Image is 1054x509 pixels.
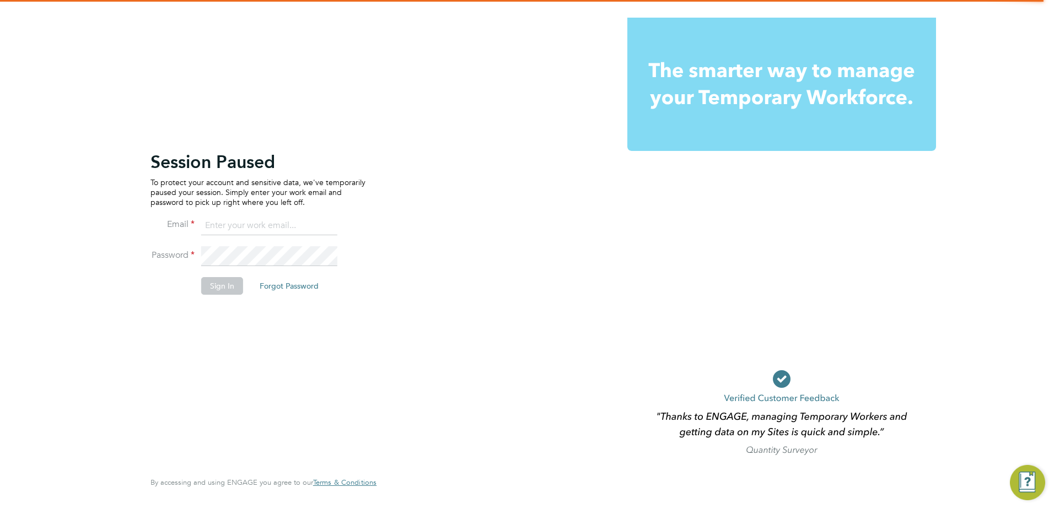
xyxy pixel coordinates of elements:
label: Email [150,219,195,230]
p: To protect your account and sensitive data, we've temporarily paused your session. Simply enter y... [150,177,365,208]
a: Terms & Conditions [313,478,377,487]
button: Sign In [201,277,243,295]
label: Password [150,250,195,261]
input: Enter your work email... [201,216,337,236]
span: By accessing and using ENGAGE you agree to our [150,478,377,487]
button: Forgot Password [251,277,327,295]
button: Engage Resource Center [1010,465,1045,500]
h2: Session Paused [150,151,365,173]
